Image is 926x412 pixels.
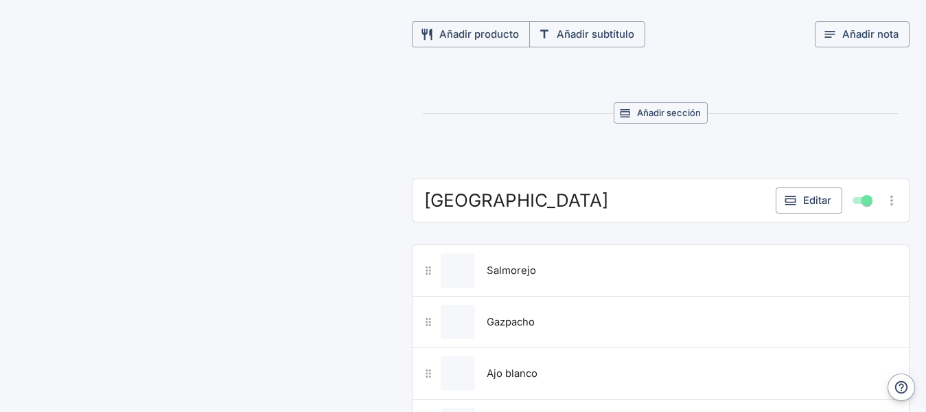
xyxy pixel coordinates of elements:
div: Imagen del producto sin cargar [441,253,475,288]
span: [GEOGRAPHIC_DATA] [424,190,608,211]
button: Añadir nota [815,21,910,47]
div: Imagen del producto sin cargar [441,305,475,339]
button: Mover producto [419,312,439,332]
div: Grupo para añadir producto o título [412,21,725,47]
button: Ayuda y contacto [888,374,915,401]
span: Gazpacho [487,316,535,328]
div: Imagen del producto sin cargar [441,356,475,391]
button: Mover producto [419,364,439,384]
span: Salmorejo [487,264,536,277]
button: Más opciones [881,190,903,211]
button: Añadir producto [412,21,530,47]
button: Añadir sección [614,102,708,124]
button: [GEOGRAPHIC_DATA] [421,188,612,213]
span: Ajo blanco [487,367,537,380]
button: Editar [776,187,842,214]
button: Mover producto [419,261,439,281]
button: Añadir subtítulo [529,21,645,47]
